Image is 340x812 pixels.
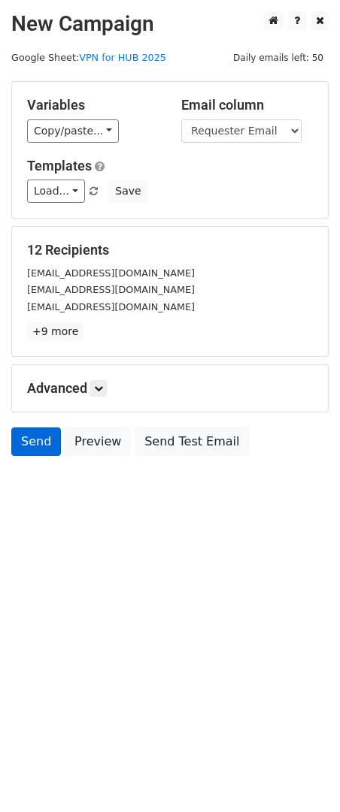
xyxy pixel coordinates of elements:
small: [EMAIL_ADDRESS][DOMAIN_NAME] [27,301,195,312]
h5: 12 Recipients [27,242,313,258]
h5: Advanced [27,380,313,397]
a: Templates [27,158,92,174]
a: +9 more [27,322,83,341]
div: วิดเจ็ตการแชท [265,740,340,812]
a: Send [11,427,61,456]
h5: Variables [27,97,159,113]
small: [EMAIL_ADDRESS][DOMAIN_NAME] [27,267,195,279]
a: Send Test Email [135,427,249,456]
a: Copy/paste... [27,119,119,143]
small: Google Sheet: [11,52,166,63]
h5: Email column [181,97,313,113]
a: Load... [27,180,85,203]
a: Preview [65,427,131,456]
a: VPN for HUB 2025 [79,52,166,63]
small: [EMAIL_ADDRESS][DOMAIN_NAME] [27,284,195,295]
span: Daily emails left: 50 [228,50,329,66]
button: Save [108,180,147,203]
iframe: Chat Widget [265,740,340,812]
h2: New Campaign [11,11,329,37]
a: Daily emails left: 50 [228,52,329,63]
